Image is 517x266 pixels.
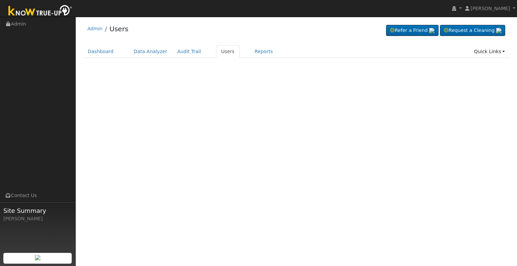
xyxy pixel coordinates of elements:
a: Admin [88,26,103,31]
span: [PERSON_NAME] [471,6,510,11]
a: Reports [250,45,278,58]
span: Site Summary [3,206,72,215]
img: retrieve [429,28,435,33]
a: Audit Trail [172,45,206,58]
a: Refer a Friend [386,25,439,36]
a: Dashboard [83,45,119,58]
a: Users [216,45,240,58]
a: Quick Links [469,45,510,58]
div: [PERSON_NAME] [3,215,72,222]
a: Request a Cleaning [440,25,505,36]
a: Users [109,25,128,33]
img: retrieve [496,28,502,33]
img: retrieve [35,255,40,260]
img: Know True-Up [5,4,76,19]
a: Data Analyzer [129,45,172,58]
